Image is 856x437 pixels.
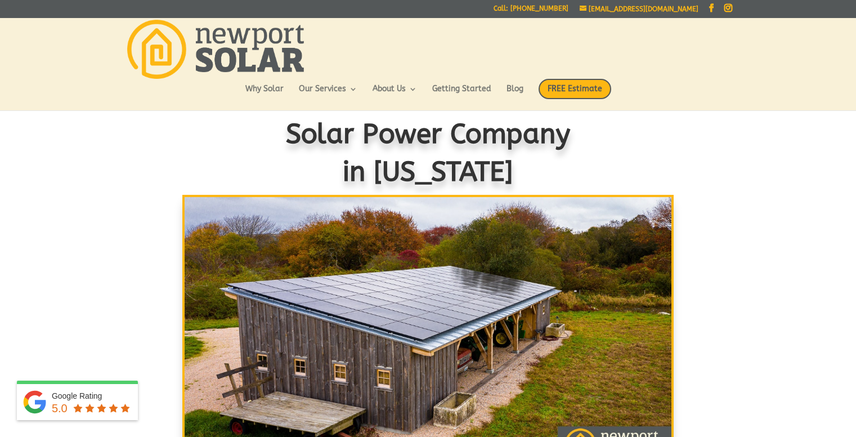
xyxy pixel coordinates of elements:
a: Blog [507,85,523,104]
a: [EMAIL_ADDRESS][DOMAIN_NAME] [580,5,698,13]
img: Newport Solar | Solar Energy Optimized. [127,20,304,79]
a: Why Solar [245,85,284,104]
a: FREE Estimate [539,79,611,110]
span: 5.0 [52,402,68,414]
span: Solar Power Company in [US_STATE] [286,118,571,188]
a: Getting Started [432,85,491,104]
a: Our Services [299,85,357,104]
span: FREE Estimate [539,79,611,99]
div: Google Rating [52,390,132,402]
a: Call: [PHONE_NUMBER] [494,5,568,17]
a: About Us [373,85,417,104]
